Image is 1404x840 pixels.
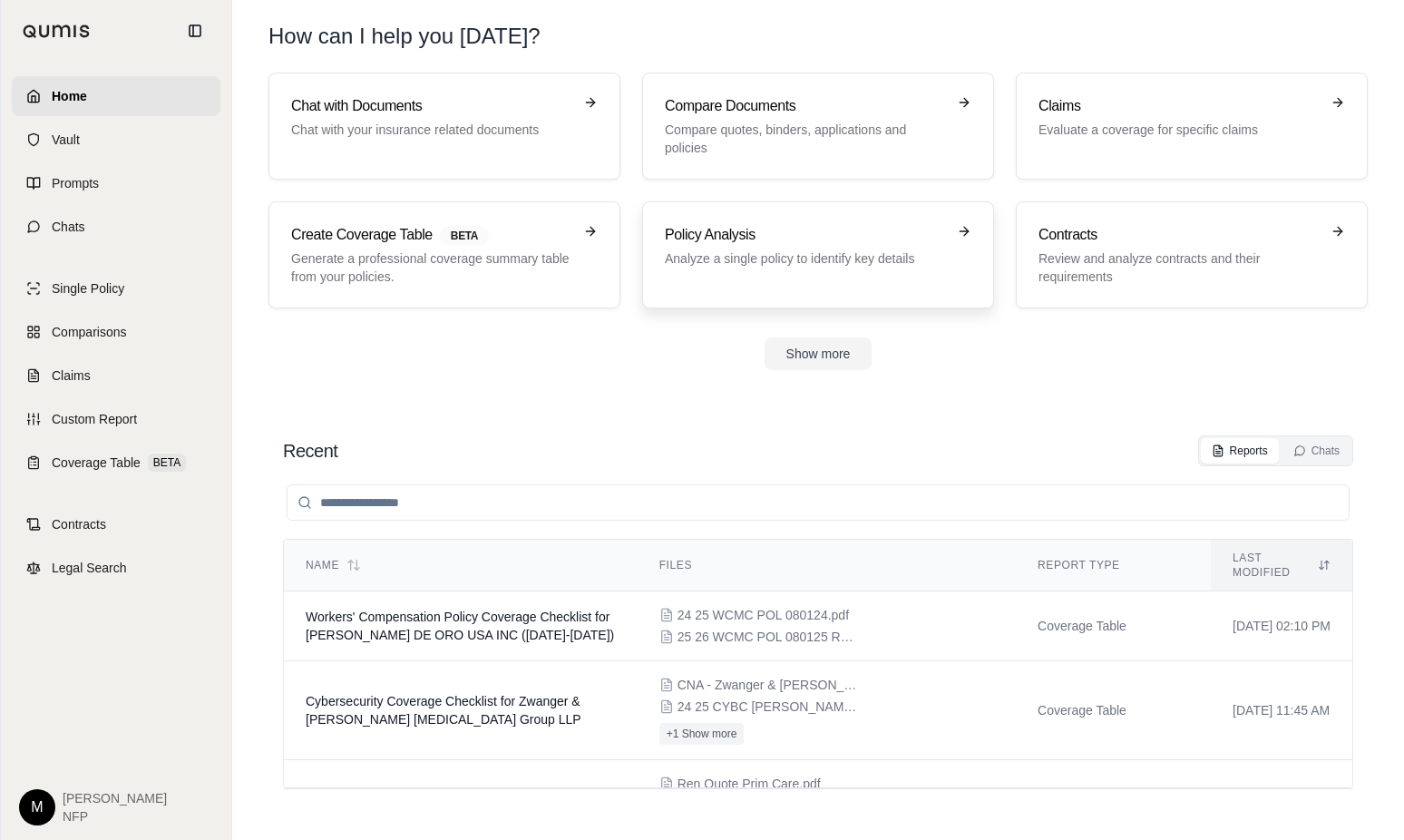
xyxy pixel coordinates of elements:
span: 24 25 CYBC Beazley Policy.pdf [678,698,859,716]
th: Files [638,540,1016,591]
span: Legal Search [52,559,127,577]
a: Chats [12,207,220,247]
div: Last modified [1233,551,1331,580]
span: Claims [52,366,91,385]
div: Name [306,558,616,572]
a: ClaimsEvaluate a coverage for specific claims [1016,73,1368,180]
span: Custom Report [52,410,137,428]
h3: Create Coverage Table [291,224,572,246]
span: NFP [63,807,167,825]
span: Prompts [52,174,99,192]
h3: Compare Documents [665,95,946,117]
th: Report Type [1016,540,1211,591]
span: Workers' Compensation Policy Coverage Checklist for LEON DE ORO USA INC (2024-2026) [306,610,614,642]
span: Ren Quote Prim Care.pdf [678,775,821,793]
td: Coverage Table [1016,591,1211,661]
span: Chats [52,218,85,236]
td: [DATE] 11:45 AM [1211,661,1352,760]
div: M [19,789,55,825]
h3: Policy Analysis [665,224,946,246]
td: Coverage Table [1016,661,1211,760]
span: Vault [52,131,80,149]
span: 24 25 WCMC POL 080124.pdf [678,606,849,624]
span: 25 26 WCMC POL 080125 Renewal Policy.pdf [678,628,859,646]
span: [PERSON_NAME] [63,789,167,807]
span: BETA [440,226,489,246]
span: Comparisons [52,323,126,341]
span: Single Policy [52,279,124,298]
button: Show more [765,337,873,370]
button: +1 Show more [659,723,745,745]
a: Single Policy [12,269,220,308]
p: Chat with your insurance related documents [291,121,572,139]
span: CNA - Zwanger & Pesiri Radiology Group LLP - NetProtect 360 Policy - 25-26.pdf [678,676,859,694]
p: Analyze a single policy to identify key details [665,249,946,268]
span: Home [52,87,87,105]
td: [DATE] 02:10 PM [1211,591,1352,661]
a: Vault [12,120,220,160]
h3: Chat with Documents [291,95,572,117]
a: ContractsReview and analyze contracts and their requirements [1016,201,1368,308]
a: Chat with DocumentsChat with your insurance related documents [268,73,620,180]
h1: How can I help you [DATE]? [268,22,541,51]
a: Comparisons [12,312,220,352]
button: Chats [1282,438,1350,464]
span: Coverage Table [52,454,141,472]
a: Compare DocumentsCompare quotes, binders, applications and policies [642,73,994,180]
a: Custom Report [12,399,220,439]
a: Legal Search [12,548,220,588]
button: Reports [1201,438,1279,464]
h3: Claims [1038,95,1320,117]
p: Review and analyze contracts and their requirements [1038,249,1320,286]
p: Evaluate a coverage for specific claims [1038,121,1320,139]
a: Coverage TableBETA [12,443,220,483]
a: Prompts [12,163,220,203]
span: BETA [148,454,186,472]
p: Compare quotes, binders, applications and policies [665,121,946,157]
a: Claims [12,356,220,396]
a: Home [12,76,220,116]
div: Reports [1212,444,1268,458]
a: Contracts [12,504,220,544]
a: Policy AnalysisAnalyze a single policy to identify key details [642,201,994,308]
span: Contracts [52,515,106,533]
p: Generate a professional coverage summary table from your policies. [291,249,572,286]
div: Chats [1293,444,1340,458]
h2: Recent [283,438,337,464]
img: Qumis Logo [23,24,91,38]
span: Cybersecurity Coverage Checklist for Zwanger & Pesiri Radiology Group LLP [306,694,581,727]
button: Collapse sidebar [180,16,210,45]
a: Create Coverage TableBETAGenerate a professional coverage summary table from your policies. [268,201,620,308]
h3: Contracts [1038,224,1320,246]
